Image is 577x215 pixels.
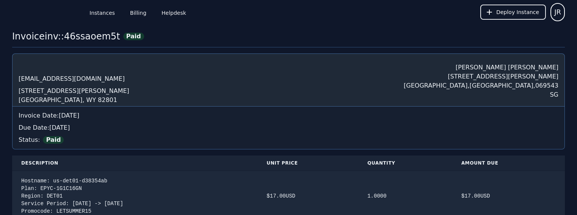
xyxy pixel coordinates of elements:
[367,192,443,200] div: 1.0000
[19,61,73,73] img: Logo
[19,73,129,86] div: [EMAIL_ADDRESS][DOMAIN_NAME]
[19,132,558,144] div: Status:
[358,155,452,171] th: Quantity
[19,86,129,96] div: [STREET_ADDRESS][PERSON_NAME]
[19,123,558,132] div: Due Date: [DATE]
[12,155,258,171] th: Description
[496,8,539,16] span: Deploy Instance
[404,60,558,72] div: [PERSON_NAME] [PERSON_NAME]
[43,136,64,144] span: Paid
[19,111,558,120] div: Invoice Date: [DATE]
[550,3,565,21] button: User menu
[404,90,558,99] div: SG
[123,33,144,40] span: Paid
[404,81,558,90] div: [GEOGRAPHIC_DATA] , [GEOGRAPHIC_DATA] , 069543
[19,96,129,105] div: [GEOGRAPHIC_DATA], WY 82801
[452,155,565,171] th: Amount Due
[480,5,546,20] button: Deploy Instance
[21,177,248,215] div: Hostname: us-det01-d38354ab Plan: EPYC-1G1C16GN Region: DET01 Service Period: [DATE] -> [DATE] Pr...
[461,192,556,200] div: $ 17.00 USD
[12,30,120,42] div: Invoice inv::46ssaoem5t
[258,155,358,171] th: Unit Price
[554,7,561,17] span: JR
[404,72,558,81] div: [STREET_ADDRESS][PERSON_NAME]
[12,6,67,18] img: Logo
[267,192,349,200] div: $ 17.00 USD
